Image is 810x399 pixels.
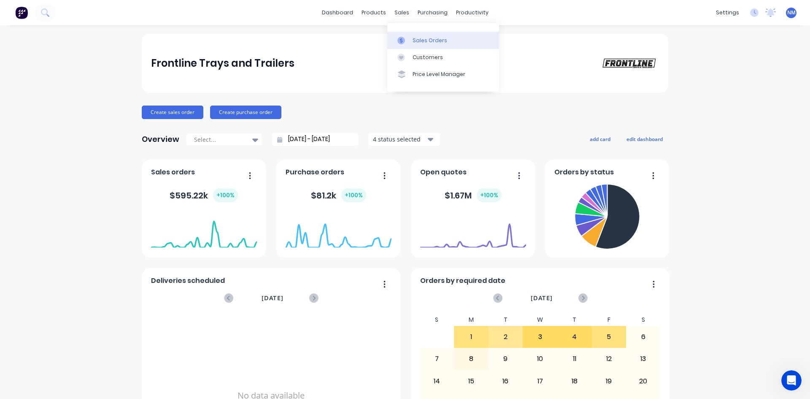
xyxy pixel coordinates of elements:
div: 12 [592,348,626,369]
div: 10 [523,348,557,369]
img: Factory [15,6,28,19]
div: settings [712,6,743,19]
div: ive figured it out, the times were set incorrectly on our time tracking settings. however they ha... [37,71,155,104]
div: 5 [592,326,626,347]
div: W [523,314,557,326]
div: Nick says… [7,111,162,152]
img: Frontline Trays and Trailers [600,57,659,70]
img: Profile image for Maricar [38,167,46,176]
span: NM [787,9,796,16]
div: Maricar says… [7,166,162,185]
div: productivity [452,6,493,19]
div: 7 [420,348,454,369]
div: T [557,314,592,326]
p: Active 45m ago [41,11,84,19]
div: 9 [489,348,523,369]
div: Yes, please keep us posted if the time changes randomly again so we can investigate further.Maric... [7,213,138,248]
div: 6 [626,326,660,347]
img: Profile image for Maricar [24,5,38,18]
button: 4 status selected [368,133,440,146]
button: Create purchase order [210,106,281,119]
div: $ 1.67M [445,188,502,202]
div: 16 [489,371,523,392]
div: 18 [558,371,591,392]
button: Start recording [54,277,60,283]
div: $ 595.22k [170,188,238,202]
a: Customers [387,49,499,66]
div: 13 [626,348,660,369]
button: Upload attachment [40,277,47,283]
div: Hi [PERSON_NAME], thanks for the screenshot and the update. [13,190,132,207]
a: Price Level Manager [387,66,499,83]
div: Customers [413,54,443,61]
div: 17 [523,371,557,392]
div: Price Level Manager [413,71,465,78]
div: $ 81.2k [311,188,366,202]
div: 19 [592,371,626,392]
div: purchasing [413,6,452,19]
button: Create sales order [142,106,203,119]
div: joined the conversation [49,168,131,175]
div: Yes, please keep us posted if the time changes randomly again so we can investigate further. [13,218,132,243]
div: Maricar says… [7,185,162,213]
div: 4 status selected [373,135,426,144]
div: S [626,314,661,326]
div: Close [148,3,163,19]
b: Maricar [49,168,71,174]
button: Send a message… [145,273,158,287]
div: Maricar says… [7,213,162,267]
div: sales [390,6,413,19]
div: Hi [PERSON_NAME], thanks for the screenshot and the update. [7,185,138,212]
div: + 100 % [341,188,366,202]
div: + 100 % [213,188,238,202]
span: Open quotes [420,167,467,177]
div: 11 [558,348,591,369]
div: 8 [454,348,488,369]
span: Orders by status [554,167,614,177]
div: products [357,6,390,19]
div: Sales Orders [413,37,447,44]
div: i will monitor this - if the times change to random times again i will leave it and let you guys ... [30,111,162,146]
div: S [420,314,454,326]
div: 2 [489,326,523,347]
textarea: Message… [7,259,162,273]
button: go back [5,3,22,19]
a: Sales Orders [387,32,499,49]
div: T [489,314,523,326]
div: Frontline Trays and Trailers [151,55,294,72]
span: Deliveries scheduled [151,276,225,286]
button: Home [132,3,148,19]
iframe: Intercom live chat [781,370,802,391]
span: [DATE] [262,293,283,303]
button: Emoji picker [13,277,20,283]
h1: Maricar [41,4,66,11]
span: Purchase orders [286,167,344,177]
button: Gif picker [27,277,33,283]
div: 14 [420,371,454,392]
div: i will monitor this - if the times change to random times again i will leave it and let you guys ... [37,116,155,141]
div: M [454,314,489,326]
div: 1 [454,326,488,347]
a: dashboard [318,6,357,19]
div: ive figured it out, the times were set incorrectly on our time tracking settings. however they ha... [30,66,162,109]
div: F [591,314,626,326]
div: + 100 % [477,188,502,202]
button: add card [584,133,616,144]
div: Maricar • 4h ago [13,250,57,255]
div: 4 [558,326,591,347]
button: edit dashboard [621,133,668,144]
div: 15 [454,371,488,392]
div: 3 [523,326,557,347]
div: 20 [626,371,660,392]
span: Sales orders [151,167,195,177]
div: Overview [142,131,179,148]
span: [DATE] [531,293,553,303]
div: Nick says… [7,66,162,110]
